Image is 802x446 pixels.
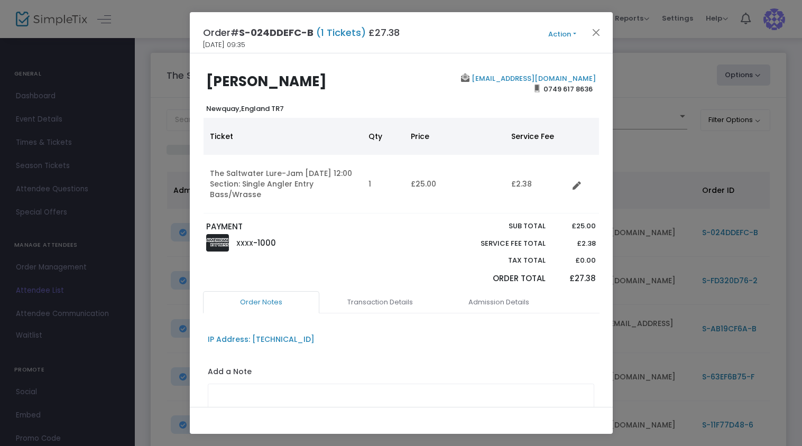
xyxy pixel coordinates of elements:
button: Close [589,25,603,39]
span: 0749 617 8636 [540,80,596,97]
p: £27.38 [556,273,596,285]
span: S-024DDEFC-B [239,26,314,39]
b: England TR7 [206,104,284,114]
a: Admission Details [441,291,557,313]
p: Order Total [456,273,546,285]
td: £25.00 [404,155,505,213]
span: [DATE] 09:35 [203,40,245,50]
div: IP Address: [TECHNICAL_ID] [208,334,315,345]
span: -1000 [253,237,276,248]
span: Newquay, [206,104,241,114]
p: £25.00 [556,221,596,231]
a: Order Notes [203,291,319,313]
th: Service Fee [505,118,568,155]
th: Ticket [204,118,362,155]
a: [EMAIL_ADDRESS][DOMAIN_NAME] [469,73,596,83]
h4: Order# £27.38 [203,25,400,40]
td: 1 [362,155,404,213]
td: £2.38 [505,155,568,213]
span: XXXX [236,239,253,248]
p: £2.38 [556,238,596,249]
div: Data table [204,118,599,213]
th: Qty [362,118,404,155]
th: Price [404,118,505,155]
button: Action [531,29,594,40]
p: Tax Total [456,255,546,266]
p: PAYMENT [206,221,396,233]
p: Service Fee Total [456,238,546,249]
p: Sub total [456,221,546,231]
span: (1 Tickets) [314,26,368,39]
b: [PERSON_NAME] [206,72,327,91]
a: Transaction Details [322,291,438,313]
label: Add a Note [208,366,252,380]
p: £0.00 [556,255,596,266]
td: The Saltwater Lure-Jam [DATE] 12:00 Section: Single Angler Entry Bass/Wrasse [204,155,362,213]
